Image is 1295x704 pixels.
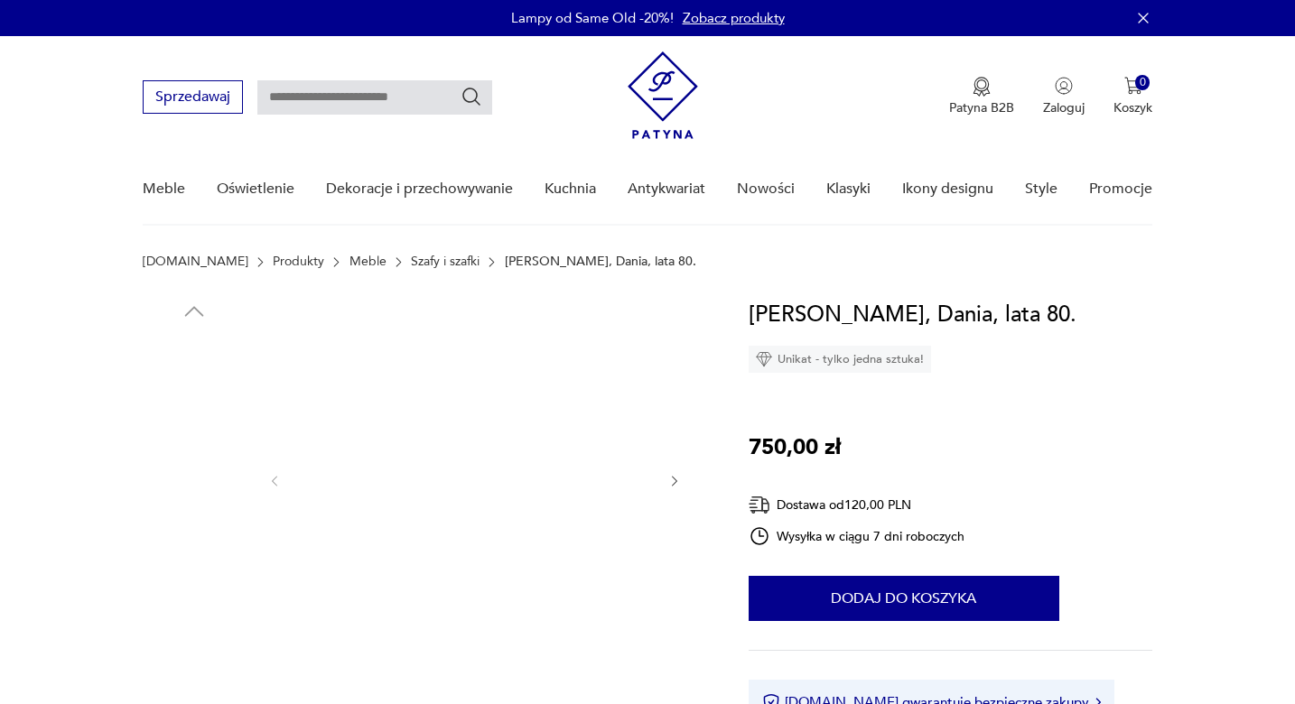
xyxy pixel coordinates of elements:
[826,154,871,224] a: Klasyki
[143,80,243,114] button: Sprzedawaj
[749,431,841,465] p: 750,00 zł
[511,9,674,27] p: Lampy od Same Old -20%!
[143,449,246,552] img: Zdjęcie produktu Szafka, Dania, lata 80.
[1113,99,1152,116] p: Koszyk
[143,564,246,667] img: Zdjęcie produktu Szafka, Dania, lata 80.
[143,154,185,224] a: Meble
[1043,99,1085,116] p: Zaloguj
[749,494,770,516] img: Ikona dostawy
[1124,77,1142,95] img: Ikona koszyka
[628,51,698,139] img: Patyna - sklep z meblami i dekoracjami vintage
[756,351,772,367] img: Ikona diamentu
[505,255,696,269] p: [PERSON_NAME], Dania, lata 80.
[973,77,991,97] img: Ikona medalu
[1089,154,1152,224] a: Promocje
[628,154,705,224] a: Antykwariat
[301,298,649,662] img: Zdjęcie produktu Szafka, Dania, lata 80.
[1025,154,1057,224] a: Style
[749,525,965,547] div: Wysyłka w ciągu 7 dni roboczych
[143,255,248,269] a: [DOMAIN_NAME]
[461,86,482,107] button: Szukaj
[737,154,795,224] a: Nowości
[949,77,1014,116] a: Ikona medaluPatyna B2B
[1043,77,1085,116] button: Zaloguj
[1135,75,1151,90] div: 0
[273,255,324,269] a: Produkty
[749,576,1059,621] button: Dodaj do koszyka
[1055,77,1073,95] img: Ikonka użytkownika
[349,255,387,269] a: Meble
[545,154,596,224] a: Kuchnia
[143,92,243,105] a: Sprzedawaj
[326,154,513,224] a: Dekoracje i przechowywanie
[949,77,1014,116] button: Patyna B2B
[749,494,965,516] div: Dostawa od 120,00 PLN
[749,346,931,373] div: Unikat - tylko jedna sztuka!
[217,154,294,224] a: Oświetlenie
[749,298,1076,332] h1: [PERSON_NAME], Dania, lata 80.
[902,154,993,224] a: Ikony designu
[411,255,480,269] a: Szafy i szafki
[683,9,785,27] a: Zobacz produkty
[1113,77,1152,116] button: 0Koszyk
[143,334,246,437] img: Zdjęcie produktu Szafka, Dania, lata 80.
[949,99,1014,116] p: Patyna B2B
